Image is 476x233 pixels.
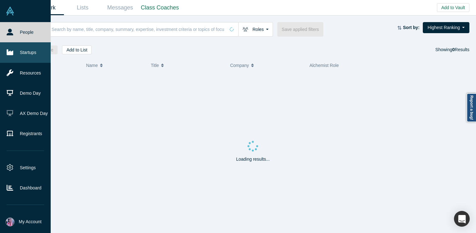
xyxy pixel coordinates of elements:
span: My Account [19,218,42,225]
img: Alchemist Vault Logo [6,7,14,15]
div: Showing [435,45,469,54]
button: Company [230,59,303,72]
span: Results [452,47,469,52]
a: Report a bug! [467,93,476,122]
a: Lists [64,0,101,15]
span: Title [151,59,159,72]
span: Company [230,59,249,72]
img: Alex Miguel's Account [6,218,14,226]
input: Search by name, title, company, summary, expertise, investment criteria or topics of focus [51,22,225,37]
strong: Sort by: [403,25,420,30]
span: Alchemist Role [309,63,339,68]
strong: 0 [452,47,455,52]
button: Name [86,59,144,72]
button: Save applied filters [277,22,323,37]
span: Name [86,59,98,72]
button: Title [151,59,224,72]
p: Loading results... [236,156,270,163]
a: Class Coaches [139,0,181,15]
a: Messages [101,0,139,15]
button: Roles [238,22,273,37]
button: Highest Ranking [423,22,469,33]
button: My Account [6,218,42,226]
button: Add to List [62,45,92,54]
button: Add to Vault [437,3,469,12]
